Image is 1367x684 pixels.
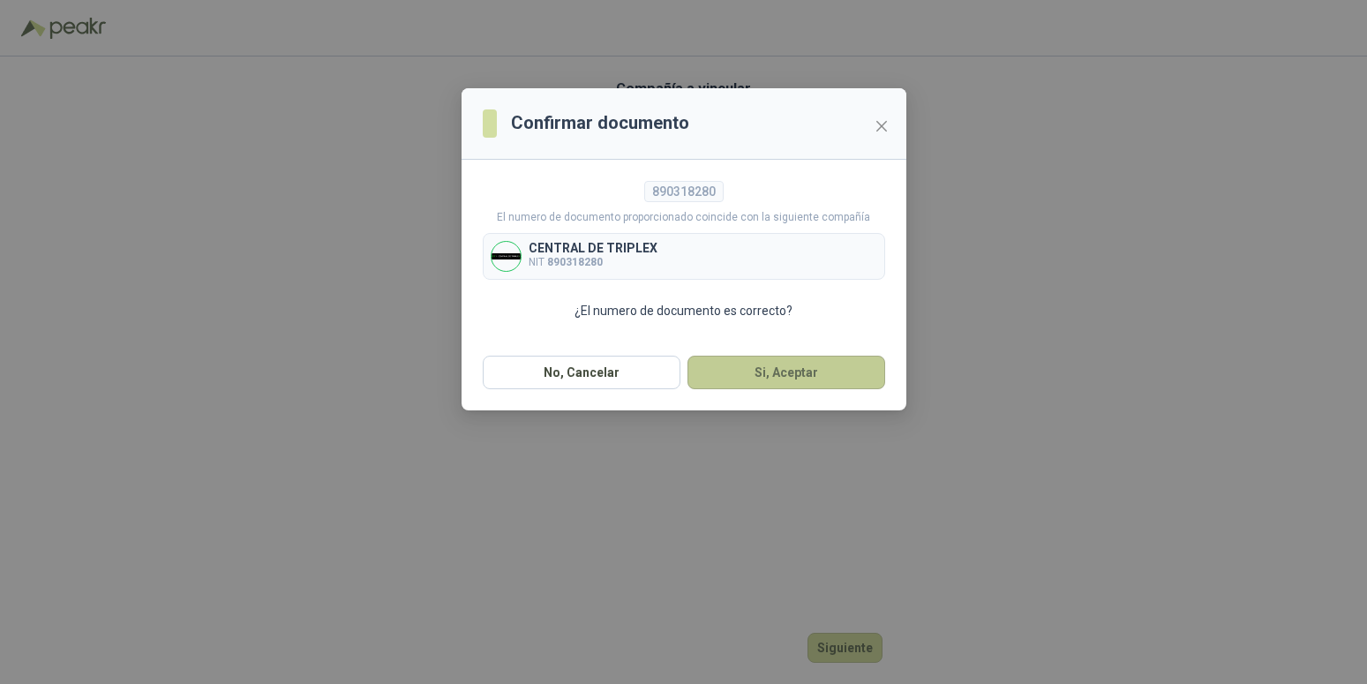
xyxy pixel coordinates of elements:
[511,109,689,137] h3: Confirmar documento
[483,356,680,389] button: No, Cancelar
[483,209,885,226] p: El numero de documento proporcionado coincide con la siguiente compañía
[529,254,657,271] p: NIT
[547,256,603,268] b: 890318280
[529,242,657,254] p: CENTRAL DE TRIPLEX
[644,181,724,202] div: 890318280
[492,242,521,271] img: Company Logo
[875,119,889,133] span: close
[868,112,896,140] button: Close
[483,301,885,320] p: ¿El numero de documento es correcto?
[687,356,885,389] button: Si, Aceptar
